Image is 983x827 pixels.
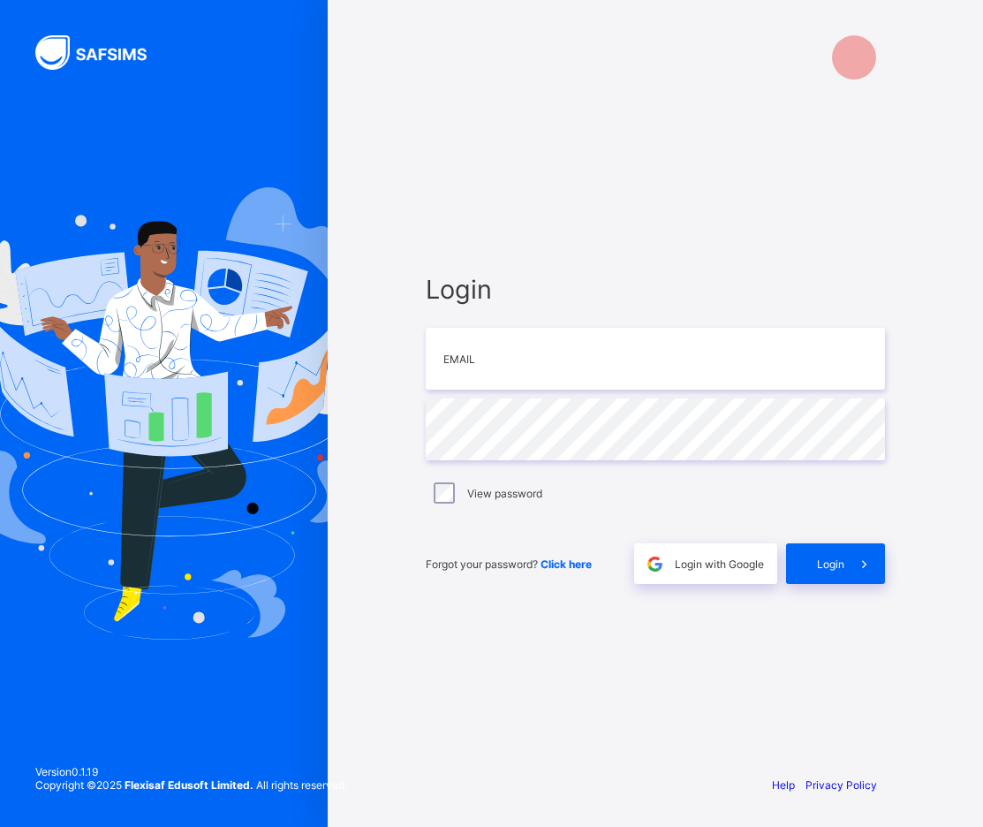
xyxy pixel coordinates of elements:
[35,35,168,70] img: SAFSIMS Logo
[645,554,665,574] img: google.396cfc9801f0270233282035f929180a.svg
[467,487,542,500] label: View password
[35,778,347,792] span: Copyright © 2025 All rights reserved.
[805,778,877,792] a: Privacy Policy
[772,778,795,792] a: Help
[35,765,347,778] span: Version 0.1.19
[675,558,764,571] span: Login with Google
[125,778,253,792] strong: Flexisaf Edusoft Limited.
[426,274,885,305] span: Login
[541,558,592,571] a: Click here
[426,558,592,571] span: Forgot your password?
[817,558,844,571] span: Login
